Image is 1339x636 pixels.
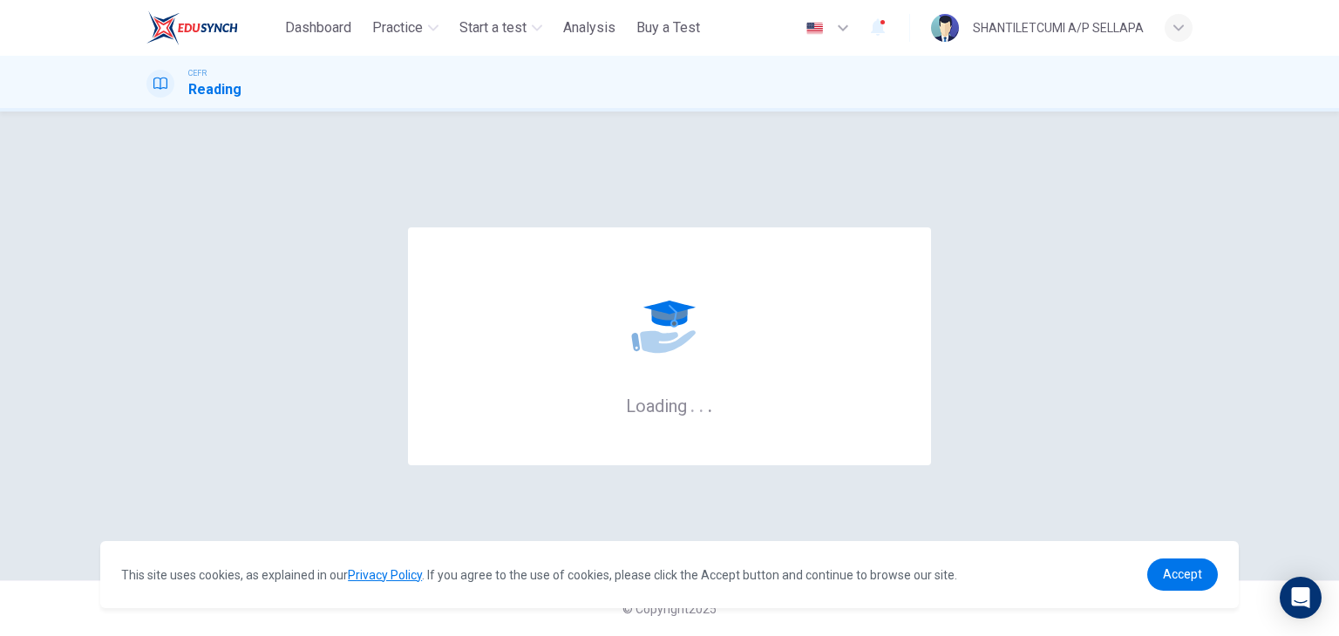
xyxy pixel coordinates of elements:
[348,568,422,582] a: Privacy Policy
[372,17,423,38] span: Practice
[188,79,241,100] h1: Reading
[636,17,700,38] span: Buy a Test
[698,389,704,418] h6: .
[690,389,696,418] h6: .
[365,12,445,44] button: Practice
[1280,577,1322,619] div: Open Intercom Messenger
[626,394,713,416] h6: Loading
[188,67,207,79] span: CEFR
[1147,558,1218,591] a: dismiss cookie message
[707,389,713,418] h6: .
[121,568,957,582] span: This site uses cookies, as explained in our . If you agree to the use of cookies, please click th...
[285,17,351,38] span: Dashboard
[146,10,238,45] img: ELTC logo
[459,17,527,38] span: Start a test
[931,14,959,42] img: Profile picture
[100,541,1239,608] div: cookieconsent
[556,12,622,44] button: Analysis
[146,10,278,45] a: ELTC logo
[973,17,1144,38] div: SHANTILETCUMI A/P SELLAPA
[563,17,615,38] span: Analysis
[452,12,549,44] button: Start a test
[804,22,826,35] img: en
[278,12,358,44] button: Dashboard
[629,12,707,44] button: Buy a Test
[622,602,717,616] span: © Copyright 2025
[1163,567,1202,581] span: Accept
